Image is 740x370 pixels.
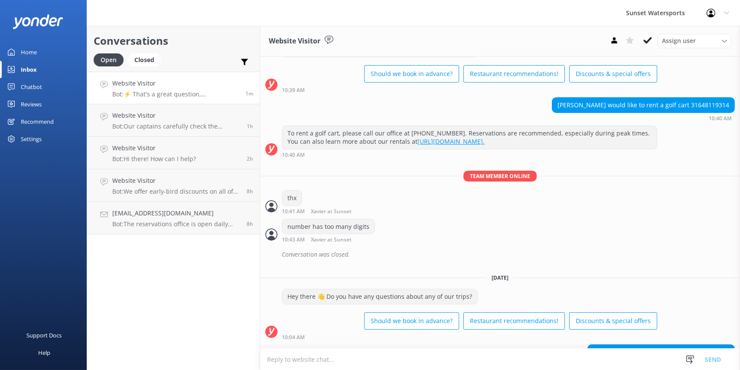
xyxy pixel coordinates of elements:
[87,202,260,235] a: [EMAIL_ADDRESS][DOMAIN_NAME]Bot:The reservations office is open daily from 8am to 11pm.8h
[247,188,253,195] span: 12:20am 10-Aug-2025 (UTC -05:00) America/Cancun
[463,65,565,83] button: Restaurant recommendations!
[282,247,735,262] div: Conversation was closed.
[282,335,305,340] strong: 10:04 AM
[38,344,50,361] div: Help
[21,78,42,96] div: Chatbot
[364,65,459,83] button: Should we book in advance?
[417,137,485,145] a: [URL][DOMAIN_NAME].
[21,113,54,130] div: Recommend
[588,345,734,360] div: Please call [PERSON_NAME] [PHONE_NUMBER]
[311,209,352,215] span: Xavier at Sunset
[282,126,657,149] div: To rent a golf cart, please call our office at [PHONE_NUMBER]. Reservations are recommended, espe...
[27,327,62,344] div: Support Docs
[282,152,657,158] div: 09:40am 09-Aug-2025 (UTC -05:00) America/Cancun
[128,53,161,66] div: Closed
[87,72,260,104] a: Website VisitorBot:⚡ That's a great question, unfortunately I do not know the answer. I'm going t...
[282,237,305,243] strong: 10:43 AM
[282,219,375,234] div: number has too many digits
[364,312,459,330] button: Should we book in advance?
[247,155,253,162] span: 06:57am 10-Aug-2025 (UTC -05:00) America/Cancun
[94,55,128,64] a: Open
[87,169,260,202] a: Website VisitorBot:We offer early-bird discounts on all of our morning trips. When you book direc...
[662,36,696,46] span: Assign user
[709,116,732,121] strong: 10:40 AM
[265,247,735,262] div: 2025-08-09T15:02:57.830
[552,115,735,121] div: 09:40am 09-Aug-2025 (UTC -05:00) America/Cancun
[112,155,196,163] p: Bot: Hi there! How can I help?
[311,237,352,243] span: Xavier at Sunset
[552,98,734,112] div: [PERSON_NAME] would like to rent a golf cart 31648119314
[112,220,240,228] p: Bot: The reservations office is open daily from 8am to 11pm.
[247,220,253,228] span: 12:11am 10-Aug-2025 (UTC -05:00) America/Cancun
[21,130,42,148] div: Settings
[463,171,537,182] span: Team member online
[112,79,239,88] h4: Website Visitor
[245,90,253,97] span: 09:05am 10-Aug-2025 (UTC -05:00) America/Cancun
[13,14,63,29] img: yonder-white-logo.png
[112,143,196,153] h4: Website Visitor
[128,55,165,64] a: Closed
[94,53,124,66] div: Open
[463,312,565,330] button: Restaurant recommendations!
[112,188,240,195] p: Bot: We offer early-bird discounts on all of our morning trips. When you book direct, we guarante...
[282,208,380,215] div: 09:41am 09-Aug-2025 (UTC -05:00) America/Cancun
[21,43,37,61] div: Home
[486,274,514,281] span: [DATE]
[282,236,380,243] div: 09:43am 09-Aug-2025 (UTC -05:00) America/Cancun
[112,208,240,218] h4: [EMAIL_ADDRESS][DOMAIN_NAME]
[87,137,260,169] a: Website VisitorBot:Hi there! How can I help?2h
[658,34,731,48] div: Assign User
[112,90,239,98] p: Bot: ⚡ That's a great question, unfortunately I do not know the answer. I'm going to reach out to...
[282,191,302,205] div: thx
[282,289,477,304] div: Hey there 👋 Do you have any questions about any of our trips?
[269,36,320,47] h3: Website Visitor
[282,209,305,215] strong: 10:41 AM
[112,176,240,185] h4: Website Visitor
[247,122,253,130] span: 07:46am 10-Aug-2025 (UTC -05:00) America/Cancun
[112,111,240,120] h4: Website Visitor
[282,152,305,158] strong: 10:40 AM
[569,312,657,330] button: Discounts & special offers
[282,334,657,340] div: 09:04am 10-Aug-2025 (UTC -05:00) America/Cancun
[282,87,657,93] div: 09:39am 09-Aug-2025 (UTC -05:00) America/Cancun
[94,33,253,49] h2: Conversations
[112,122,240,130] p: Bot: Our captains carefully check the weather on the day of your trip. If conditions are unsafe, ...
[21,61,37,78] div: Inbox
[282,88,305,93] strong: 10:39 AM
[21,96,42,113] div: Reviews
[569,65,657,83] button: Discounts & special offers
[87,104,260,137] a: Website VisitorBot:Our captains carefully check the weather on the day of your trip. If condition...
